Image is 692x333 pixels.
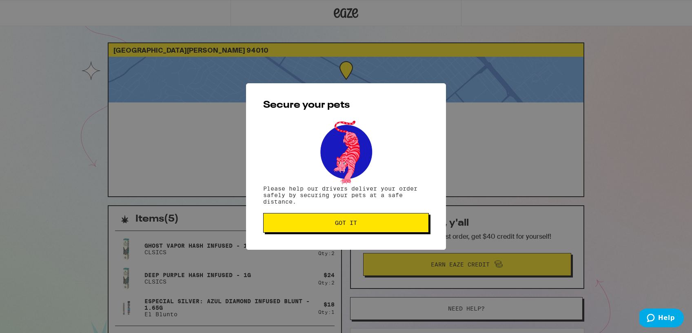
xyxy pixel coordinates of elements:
[263,100,429,110] h2: Secure your pets
[263,213,429,233] button: Got it
[263,185,429,205] p: Please help our drivers deliver your order safely by securing your pets at a safe distance.
[313,118,379,185] img: pets
[335,220,357,226] span: Got it
[639,309,684,329] iframe: Opens a widget where you can find more information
